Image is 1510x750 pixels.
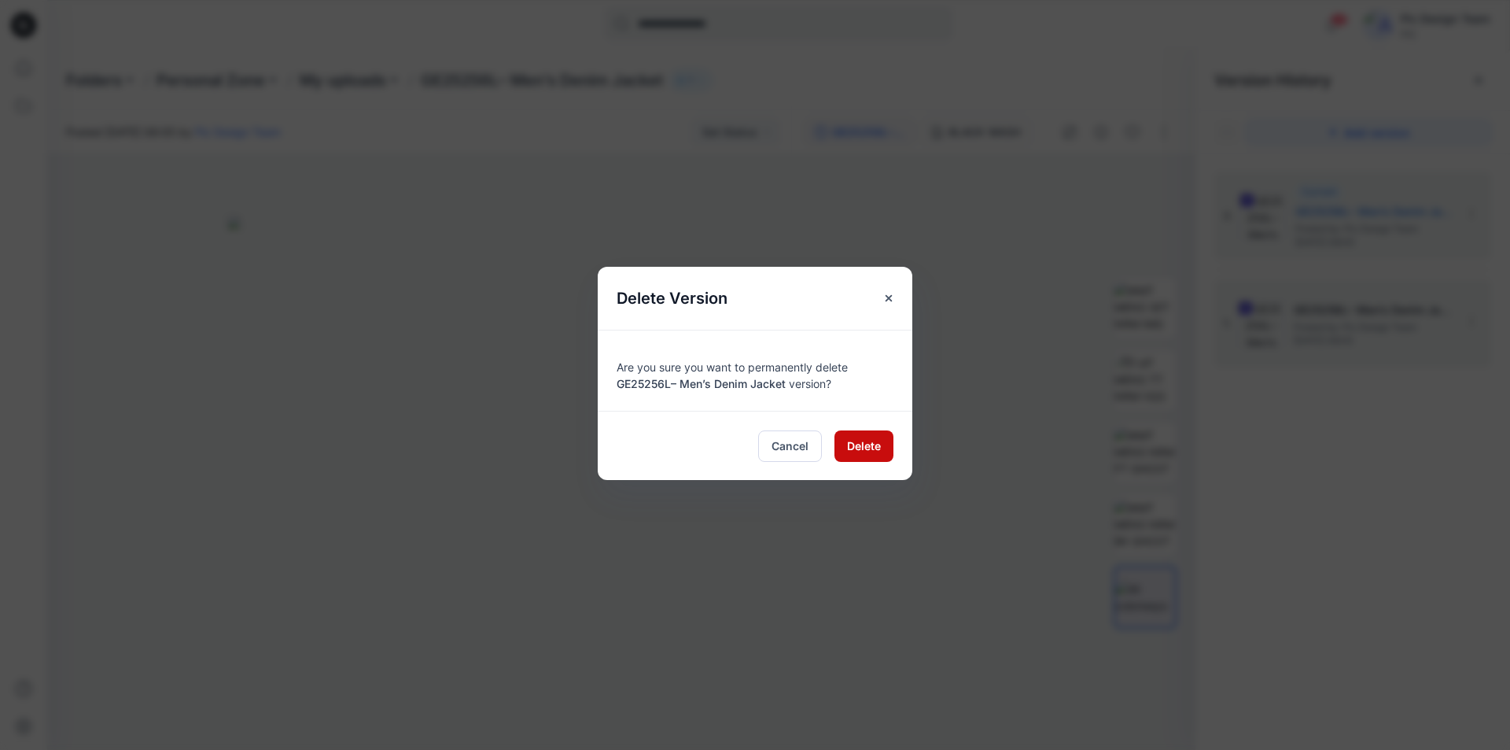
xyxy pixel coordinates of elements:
[875,284,903,312] button: Close
[758,430,822,462] button: Cancel
[617,349,893,392] div: Are you sure you want to permanently delete version?
[617,377,786,390] span: GE25256L– Men’s Denim Jacket
[834,430,893,462] button: Delete
[772,438,808,454] span: Cancel
[847,438,881,454] span: Delete
[598,267,746,330] h5: Delete Version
